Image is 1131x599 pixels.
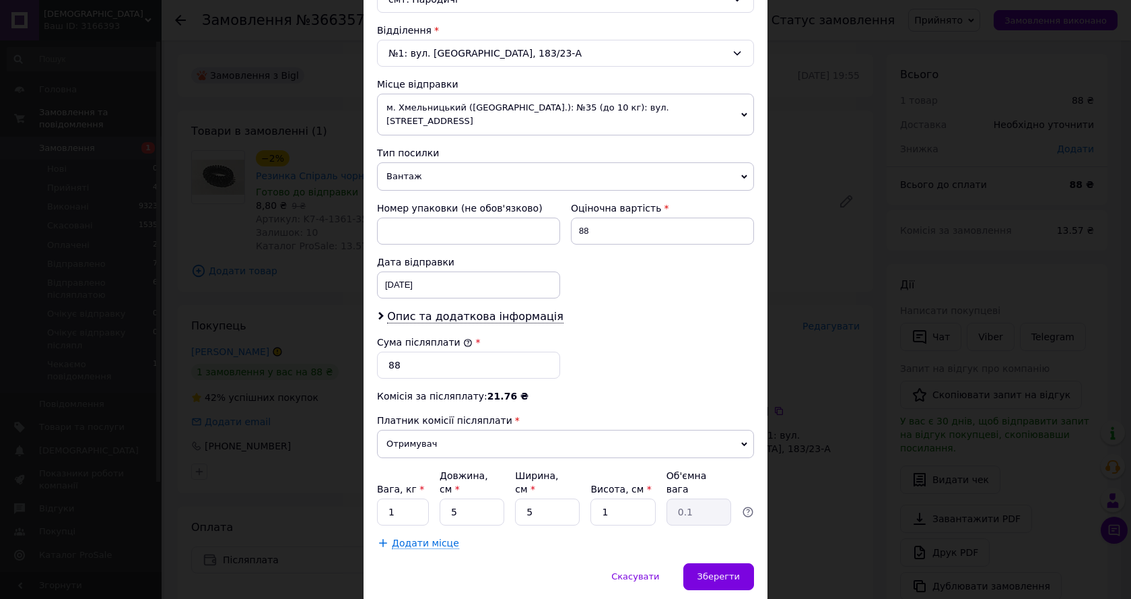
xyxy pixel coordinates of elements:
[377,430,754,458] span: Отримувач
[377,415,512,426] span: Платник комісії післяплати
[377,201,560,215] div: Номер упаковки (не обов'язково)
[697,571,740,581] span: Зберегти
[377,40,754,67] div: №1: вул. [GEOGRAPHIC_DATA], 183/23-А
[440,470,488,495] label: Довжина, см
[387,310,563,323] span: Опис та додаткова інформація
[377,389,754,403] div: Комісія за післяплату:
[515,470,558,495] label: Ширина, см
[487,391,528,402] span: 21.76 ₴
[377,24,754,37] div: Відділення
[392,538,459,549] span: Додати місце
[571,201,754,215] div: Оціночна вартість
[377,94,754,135] span: м. Хмельницький ([GEOGRAPHIC_DATA].): №35 (до 10 кг): вул. [STREET_ADDRESS]
[377,79,458,90] span: Місце відправки
[377,337,473,348] label: Сума післяплати
[377,162,754,191] span: Вантаж
[590,484,651,495] label: Висота, см
[377,255,560,269] div: Дата відправки
[666,469,731,496] div: Об'ємна вага
[611,571,659,581] span: Скасувати
[377,148,439,158] span: Тип посилки
[377,484,424,495] label: Вага, кг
